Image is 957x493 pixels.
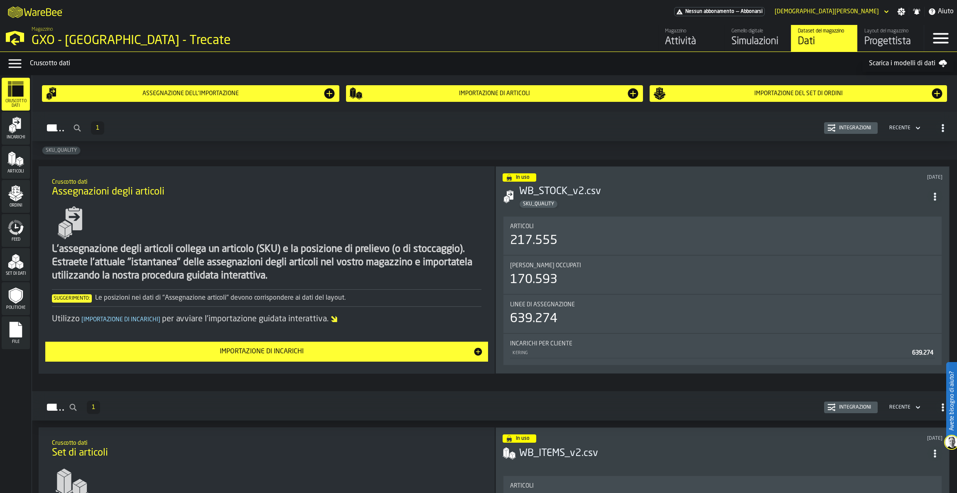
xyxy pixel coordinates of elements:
li: menu Articoli [2,146,30,179]
li: menu Politiche [2,282,30,316]
li: menu File [2,316,30,350]
div: KERING [512,350,909,356]
div: stat-Articoli [503,217,942,255]
button: button-Importazione del set di ordini [650,85,947,102]
span: Incarichi per cliente [510,340,572,347]
div: DropdownMenuValue-4 [889,125,910,131]
div: 217.555 [510,233,557,248]
a: Scarica i modelli di dati [862,55,954,72]
div: Le posizioni nei dati di "Assegnazione articoli" devono corrispondere ai dati del layout. [52,293,481,303]
div: title-Set di articoli [45,434,488,464]
label: Avete bisogno di aiuto? [947,363,956,439]
li: menu Incarichi [2,112,30,145]
div: Assegnazione dell'importazione [59,90,323,97]
span: In uso [516,436,530,441]
span: [PERSON_NAME] occupati [510,262,581,269]
button: button-Assegnazione dell'importazione [42,85,339,102]
div: Title [510,301,935,308]
label: button-toggle-Aiuto [925,7,957,17]
div: Attività [665,35,718,48]
span: Assegnazioni degli articoli [52,185,164,199]
div: ButtonLoadMore-Per saperne di più-Precedente-Primo-Ultimo [88,121,108,135]
span: Importazione di incarichi [80,317,162,323]
div: Updated: 11/07/2025, 00:32:52 Created: 10/07/2025, 14:50:18 [740,175,942,180]
li: menu Ordini [2,180,30,213]
span: 639.274 [912,350,933,356]
a: link-to-/wh/i/7274009e-5361-4e21-8e36-7045ee840609/simulations [724,25,791,52]
span: Articoli [510,223,534,230]
button: button-Importazione di incarichi [45,342,488,362]
a: link-to-/wh/i/7274009e-5361-4e21-8e36-7045ee840609/pricing/ [674,7,765,16]
a: link-to-/wh/i/7274009e-5361-4e21-8e36-7045ee840609/designer [857,25,924,52]
span: Magazzino [32,27,53,32]
span: In uso [516,175,530,180]
div: Dataset del magazzino [798,28,851,34]
div: status-4 2 [503,434,536,443]
section: card-AssignmentDashboardCard [503,215,942,367]
span: Nessun abbonamento [685,9,734,15]
h3: WB_ITEMS_v2.csv [519,447,928,460]
h2: Sub Title [52,438,481,446]
div: DropdownMenuValue-4 [886,123,922,133]
span: Incarichi [2,135,30,140]
div: 639.274 [510,311,557,326]
span: 1 [92,404,95,410]
span: Feed [2,237,30,242]
span: — [736,9,739,15]
span: Abbonarsi [741,9,763,15]
li: menu Set di dati [2,248,30,281]
div: Integrazioni [836,125,874,131]
div: 170.593 [510,272,557,287]
div: Title [510,223,935,230]
h2: button-Articoli [32,391,957,421]
span: ] [158,317,160,323]
div: Abbonamento al menu [674,7,765,16]
div: Layout del magazzino [864,28,917,34]
label: button-toggle-Notifiche [909,7,924,16]
span: Articoli [2,169,30,174]
div: ItemListCard- [39,166,494,374]
div: StatList-item-KERING [510,347,935,358]
div: status-4 2 [503,173,536,182]
span: File [2,340,30,344]
span: Suggerimento: [52,294,92,303]
div: stat-Luoghi occupati [503,256,942,294]
div: stat-Linee di assegnazione [503,295,942,333]
label: button-toggle-Impostazioni [894,7,909,16]
div: Title [510,483,935,489]
div: Title [510,340,935,347]
div: Importazione di articoli [363,90,627,97]
div: Utilizzo per avviare l'importazione guidata interattiva. [52,313,481,325]
h2: button-Incarichi [32,112,957,141]
div: GXO - [GEOGRAPHIC_DATA] - Trecate [32,33,256,48]
span: Ordini [2,203,30,208]
div: ItemListCard-DashboardItemContainer [496,166,950,374]
a: link-to-/wh/i/7274009e-5361-4e21-8e36-7045ee840609/feed/ [658,25,724,52]
div: DropdownMenuValue-Matteo Cultrera [775,8,879,15]
h2: Sub Title [52,177,481,185]
span: SKU_QUALITY [520,201,557,207]
button: button-Importazione di articoli [346,85,643,102]
div: Integrazioni [836,404,874,410]
span: SKU_QUALITY [42,148,80,153]
div: Cruscotto dati [30,59,862,69]
button: button-Integrazioni [824,122,878,134]
span: Set di dati [2,271,30,276]
span: 1 [96,125,99,131]
label: button-toggle-Menu Dati [3,55,27,72]
div: WB_STOCK_v2.csv [519,185,928,198]
span: Articoli [510,483,534,489]
li: menu Feed [2,214,30,247]
span: Aiuto [938,7,954,17]
span: Cruscotto dati [2,99,30,108]
div: Importazione di incarichi [50,347,473,357]
div: Updated: 11/07/2025, 00:29:20 Created: 09/07/2025, 17:25:46 [740,436,942,441]
div: Title [510,262,935,269]
div: Magazzino [665,28,718,34]
span: Set di articoli [52,446,108,460]
div: stat-Incarichi per cliente [503,334,942,365]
